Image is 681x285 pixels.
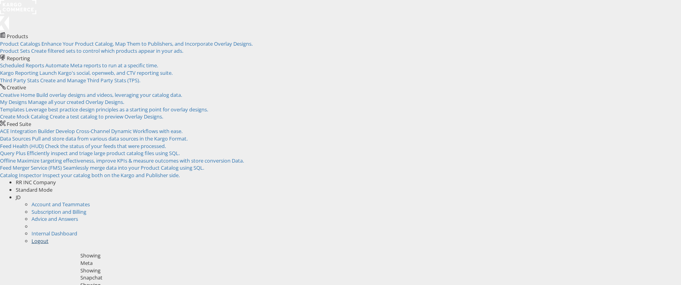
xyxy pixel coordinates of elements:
[45,142,166,150] span: Check the status of your feeds that were processed.
[16,194,20,201] span: JD
[26,106,208,113] span: Leverage best practice design principles as a starting point for overlay designs.
[32,237,48,244] a: Logout
[80,259,675,267] div: Meta
[32,230,77,237] a: Internal Dashboard
[45,62,158,69] span: Automate Meta reports to run at a specific time.
[27,150,180,157] span: Efficiently inspect and triage large product catalog files using SQL.
[80,274,675,281] div: Snapchat
[43,172,180,179] span: Inspect your catalog both on the Kargo and Publisher side.
[32,201,90,208] a: Account and Teammates
[7,55,30,62] span: Reporting
[16,186,52,193] span: Standard Mode
[7,120,31,128] span: Feed Suite
[16,179,56,186] span: RR INC Company
[56,128,182,135] span: Develop Cross-Channel Dynamic Workflows with ease.
[28,98,124,105] span: Manage all your created Overlay Designs.
[31,47,183,54] span: Create filtered sets to control which products appear in your ads.
[7,84,26,91] span: Creative
[39,69,173,76] span: Launch Kargo's social, openweb, and CTV reporting suite.
[63,164,204,171] span: Seamlessly merge data into your Product Catalog using SQL.
[41,40,253,47] span: Enhance Your Product Catalog, Map Them to Publishers, and Incorporate Overlay Designs.
[80,267,675,274] div: Showing
[36,91,182,98] span: Build overlay designs and videos, leveraging your catalog data.
[32,215,78,222] a: Advice and Answers
[17,157,244,164] span: Maximize targeting effectiveness, improve KPIs & measure outcomes with store conversion Data.
[50,113,163,120] span: Create a test catalog to preview Overlay Designs.
[32,208,86,215] a: Subscription and Billing
[80,252,675,259] div: Showing
[40,77,140,84] span: Create and Manage Third Party Stats (TPS).
[32,135,188,142] span: Pull and store data from various data sources in the Kargo Format.
[7,33,28,40] span: Products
